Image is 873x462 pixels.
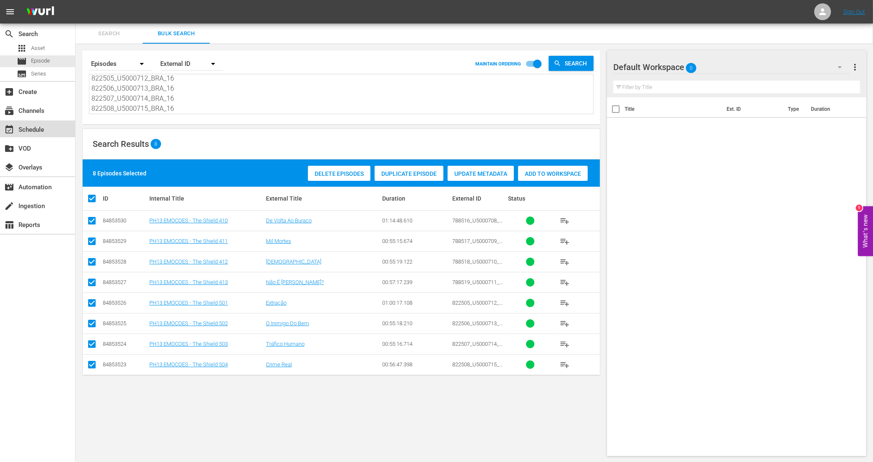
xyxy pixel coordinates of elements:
button: playlist_add [555,272,575,292]
a: PH13 EMOCOES - The Shield 503 [149,341,228,347]
div: 00:57:17.239 [382,279,450,285]
span: 8 [151,141,161,147]
button: Add to Workspace [518,166,588,181]
span: Episode [17,56,27,66]
a: Mil Mortes [266,238,291,244]
span: Delete Episodes [308,170,370,177]
span: 788517_U5000709_BRA_16 [452,238,503,251]
a: Extração [266,300,287,306]
a: PH13 EMOCOES - The Shield 411 [149,238,228,244]
div: 84853529 [103,238,147,244]
span: 788518_U5000710_BRA_16 [452,258,503,271]
button: Update Metadata [448,166,514,181]
a: Não É [PERSON_NAME]? [266,279,324,285]
div: 84853530 [103,217,147,224]
span: Duplicate Episode [375,170,443,177]
p: MAINTAIN ORDERING [475,61,521,67]
div: External ID [452,195,506,202]
div: External Title [266,195,380,202]
div: 84853528 [103,258,147,265]
a: PH13 EMOCOES - The Shield 504 [149,361,228,368]
th: Ext. ID [722,97,783,121]
a: [DEMOGRAPHIC_DATA] [266,258,321,265]
a: O Inimigo Do Bem [266,320,309,326]
button: playlist_add [555,211,575,231]
div: 84853526 [103,300,147,306]
span: playlist_add [560,360,570,370]
div: Status [508,195,552,202]
span: Series [31,70,46,78]
button: Search [549,56,594,71]
span: 822506_U5000713_BRA_16 [452,320,503,333]
span: playlist_add [560,236,570,246]
span: 822507_U5000714_BRA_16 [452,341,503,353]
span: Search [81,29,138,39]
div: 84853525 [103,320,147,326]
button: Duplicate Episode [375,166,443,181]
span: Automation [4,182,14,192]
span: playlist_add [560,277,570,287]
th: Title [625,97,722,121]
div: 8 Episodes Selected [93,169,146,177]
a: Sign Out [843,8,865,15]
div: 84853524 [103,341,147,347]
span: Search Results [93,139,149,149]
span: Schedule [4,125,14,135]
a: PH13 EMOCOES - The Shield 501 [149,300,228,306]
span: 788519_U5000711_BRA_16 [452,279,503,292]
span: 822508_U5000715_BRA_16 [452,361,503,374]
div: Internal Title [149,195,263,202]
button: more_vert [850,57,860,77]
button: playlist_add [555,355,575,375]
a: PH13 EMOCOES - The Shield 410 [149,217,228,224]
button: playlist_add [555,334,575,354]
span: Asset [17,43,27,53]
a: De Volta Ao Buraco [266,217,312,224]
span: Ingestion [4,201,14,211]
button: Delete Episodes [308,166,370,181]
div: 01:00:17.108 [382,300,450,306]
div: Duration [382,195,450,202]
div: ID [103,195,147,202]
button: playlist_add [555,293,575,313]
span: Update Metadata [448,170,514,177]
span: playlist_add [560,339,570,349]
span: Bulk Search [148,29,205,39]
span: Search [4,29,14,39]
span: Asset [31,44,45,52]
div: 00:55:16.714 [382,341,450,347]
img: ans4CAIJ8jUAAAAAAAAAAAAAAAAAAAAAAAAgQb4GAAAAAAAAAAAAAAAAAAAAAAAAJMjXAAAAAAAAAAAAAAAAAAAAAAAAgAT5G... [20,2,60,22]
div: 1 [856,204,863,211]
span: Reports [4,220,14,230]
span: Series [17,69,27,79]
span: Add to Workspace [518,170,588,177]
textarea: 788516_U5000708_BRA_16 788517_U5000709_BRA_16 788518_U5000710_BRA_16 788519_U5000711_BRA_16 82250... [91,76,593,114]
span: playlist_add [560,216,570,226]
button: playlist_add [555,252,575,272]
button: Open Feedback Widget [858,206,873,256]
span: Search [561,56,594,71]
a: PH13 EMOCOES - The Shield 502 [149,320,228,326]
div: 00:56:47.398 [382,361,450,368]
div: 84853527 [103,279,147,285]
button: playlist_add [555,231,575,251]
div: 01:14:48.610 [382,217,450,224]
span: VOD [4,144,14,154]
div: External ID [160,52,223,76]
a: Crime Real [266,361,292,368]
span: 822505_U5000712_BRA_16 [452,300,503,312]
span: Overlays [4,162,14,172]
span: playlist_add [560,298,570,308]
a: PH13 EMOCOES - The Shield 412 [149,258,228,265]
th: Duration [806,97,856,121]
a: Tráfico Humano [266,341,305,347]
span: playlist_add [560,318,570,329]
span: 788516_U5000708_BRA_16 [452,217,503,230]
span: Episode [31,57,50,65]
span: Channels [4,106,14,116]
div: Episodes [89,52,152,76]
div: 00:55:18.210 [382,320,450,326]
div: 00:55:19.122 [382,258,450,265]
span: playlist_add [560,257,570,267]
th: Type [783,97,806,121]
